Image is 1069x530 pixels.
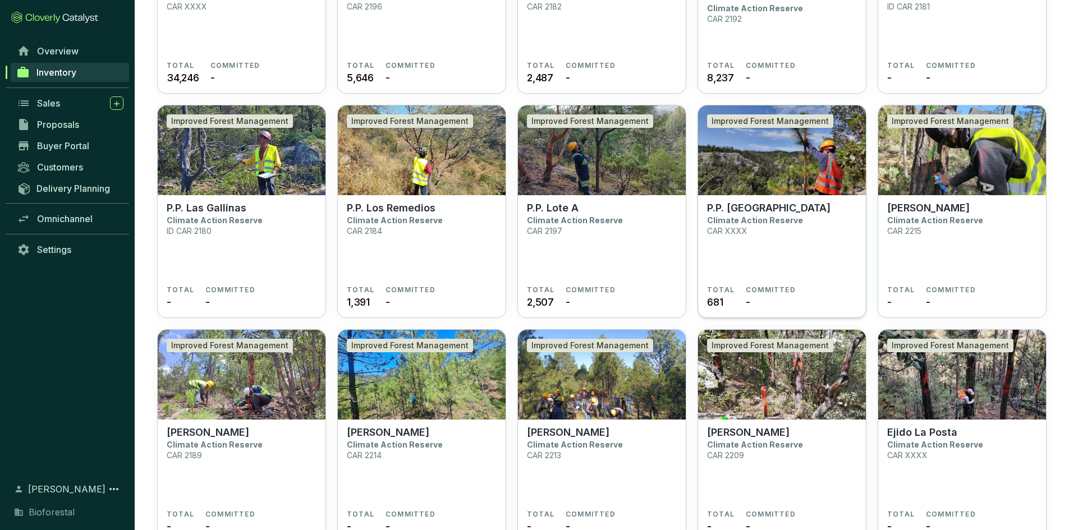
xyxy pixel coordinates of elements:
[28,482,105,496] span: [PERSON_NAME]
[746,285,796,294] span: COMMITTED
[887,440,983,449] p: Climate Action Reserve
[527,61,554,70] span: TOTAL
[158,105,325,195] img: P.P. Las Gallinas
[698,330,866,420] img: Ejido Calaveras
[386,61,435,70] span: COMMITTED
[698,105,866,318] a: P.P. Mesa de BandaImproved Forest ManagementP.P. [GEOGRAPHIC_DATA]Climate Action ReserveCAR XXXXT...
[347,70,374,85] span: 5,646
[707,426,790,439] p: [PERSON_NAME]
[158,330,325,420] img: Ejido Uruachi
[926,61,976,70] span: COMMITTED
[887,294,892,310] span: -
[167,440,263,449] p: Climate Action Reserve
[887,339,1013,352] div: Improved Forest Management
[347,114,473,128] div: Improved Forest Management
[347,440,443,449] p: Climate Action Reserve
[518,105,686,195] img: P.P. Lote A
[167,426,249,439] p: [PERSON_NAME]
[11,209,129,228] a: Omnichannel
[205,285,255,294] span: COMMITTED
[707,510,735,519] span: TOTAL
[878,105,1047,318] a: Ejido GasachiImproved Forest Management[PERSON_NAME]Climate Action ReserveCAR 2215TOTAL-COMMITTED-
[386,285,435,294] span: COMMITTED
[887,510,915,519] span: TOTAL
[887,226,921,236] p: CAR 2215
[878,330,1046,420] img: Ejido La Posta
[707,339,833,352] div: Improved Forest Management
[37,162,83,173] span: Customers
[707,70,734,85] span: 8,237
[347,426,429,439] p: [PERSON_NAME]
[11,240,129,259] a: Settings
[527,215,623,225] p: Climate Action Reserve
[527,450,561,460] p: CAR 2213
[347,510,374,519] span: TOTAL
[37,140,89,151] span: Buyer Portal
[707,450,744,460] p: CAR 2209
[707,202,831,214] p: P.P. [GEOGRAPHIC_DATA]
[887,61,915,70] span: TOTAL
[37,45,79,57] span: Overview
[887,202,970,214] p: [PERSON_NAME]
[926,510,976,519] span: COMMITTED
[746,294,750,310] span: -
[347,202,435,214] p: P.P. Los Remedios
[527,226,562,236] p: CAR 2197
[517,105,686,318] a: P.P. Lote AImproved Forest ManagementP.P. Lote AClimate Action ReserveCAR 2197TOTAL2,507COMMITTED-
[11,115,129,134] a: Proposals
[707,285,735,294] span: TOTAL
[887,426,957,439] p: Ejido La Posta
[210,61,260,70] span: COMMITTED
[386,510,435,519] span: COMMITTED
[167,450,202,460] p: CAR 2189
[338,330,506,420] img: Ejido Ahuichique
[157,105,326,318] a: P.P. Las GallinasImproved Forest ManagementP.P. Las GallinasClimate Action ReserveID CAR 2180TOTA...
[527,202,579,214] p: P.P. Lote A
[707,14,742,24] p: CAR 2192
[527,294,554,310] span: 2,507
[347,450,382,460] p: CAR 2214
[338,105,506,195] img: P.P. Los Remedios
[746,510,796,519] span: COMMITTED
[347,2,382,11] p: CAR 2196
[527,2,562,11] p: CAR 2182
[887,114,1013,128] div: Improved Forest Management
[878,105,1046,195] img: Ejido Gasachi
[11,42,129,61] a: Overview
[887,215,983,225] p: Climate Action Reserve
[527,440,623,449] p: Climate Action Reserve
[167,294,171,310] span: -
[527,70,553,85] span: 2,487
[746,61,796,70] span: COMMITTED
[707,61,735,70] span: TOTAL
[527,426,609,439] p: [PERSON_NAME]
[337,105,506,318] a: P.P. Los RemediosImproved Forest ManagementP.P. Los RemediosClimate Action ReserveCAR 2184TOTAL1,...
[37,119,79,130] span: Proposals
[746,70,750,85] span: -
[210,70,215,85] span: -
[887,285,915,294] span: TOTAL
[707,226,747,236] p: CAR XXXX
[566,61,616,70] span: COMMITTED
[707,294,723,310] span: 681
[347,215,443,225] p: Climate Action Reserve
[167,2,207,11] p: CAR XXXX
[527,114,653,128] div: Improved Forest Management
[29,505,75,519] span: Bioforestal
[527,285,554,294] span: TOTAL
[205,510,255,519] span: COMMITTED
[707,215,803,225] p: Climate Action Reserve
[347,285,374,294] span: TOTAL
[11,179,129,197] a: Delivery Planning
[11,158,129,177] a: Customers
[167,510,194,519] span: TOTAL
[167,114,293,128] div: Improved Forest Management
[167,285,194,294] span: TOTAL
[347,294,370,310] span: 1,391
[707,114,833,128] div: Improved Forest Management
[527,339,653,352] div: Improved Forest Management
[37,213,93,224] span: Omnichannel
[887,2,930,11] p: ID CAR 2181
[566,510,616,519] span: COMMITTED
[37,244,71,255] span: Settings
